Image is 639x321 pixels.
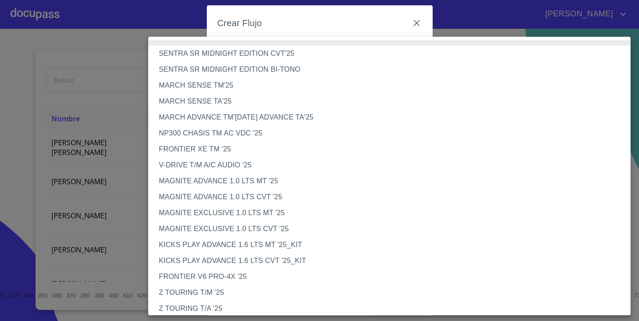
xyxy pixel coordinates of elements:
li: MARCH SENSE TM'25 [148,77,631,93]
li: Z TOURING T/M '25 [148,285,631,301]
li: Z TOURING T/A '25 [148,301,631,317]
li: MAGNITE ADVANCE 1.0 LTS CVT '25 [148,189,631,205]
li: KICKS PLAY ADVANCE 1.6 LTS CVT '25_KIT [148,253,631,269]
li: FRONTIER XE TM '25 [148,141,631,157]
li: SENTRA SR MIDNIGHT EDITION BI-TONO [148,62,631,77]
li: MAGNITE EXCLUSIVE 1.0 LTS CVT '25 [148,221,631,237]
li: FRONTIER V6 PRO-4X '25 [148,269,631,285]
li: MARCH ADVANCE TM'[DATE] ADVANCE TA'25 [148,109,631,125]
li: NP300 CHASIS TM AC VDC '25 [148,125,631,141]
li: KICKS PLAY ADVANCE 1.6 LTS MT '25_KIT [148,237,631,253]
li: MARCH SENSE TA'25 [148,93,631,109]
li: MAGNITE EXCLUSIVE 1.0 LTS MT '25 [148,205,631,221]
li: MAGNITE ADVANCE 1.0 LTS MT '25 [148,173,631,189]
li: V-DRIVE T/M A/C AUDIO '25 [148,157,631,173]
li: SENTRA SR MIDNIGHT EDITION CVT'25 [148,46,631,62]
